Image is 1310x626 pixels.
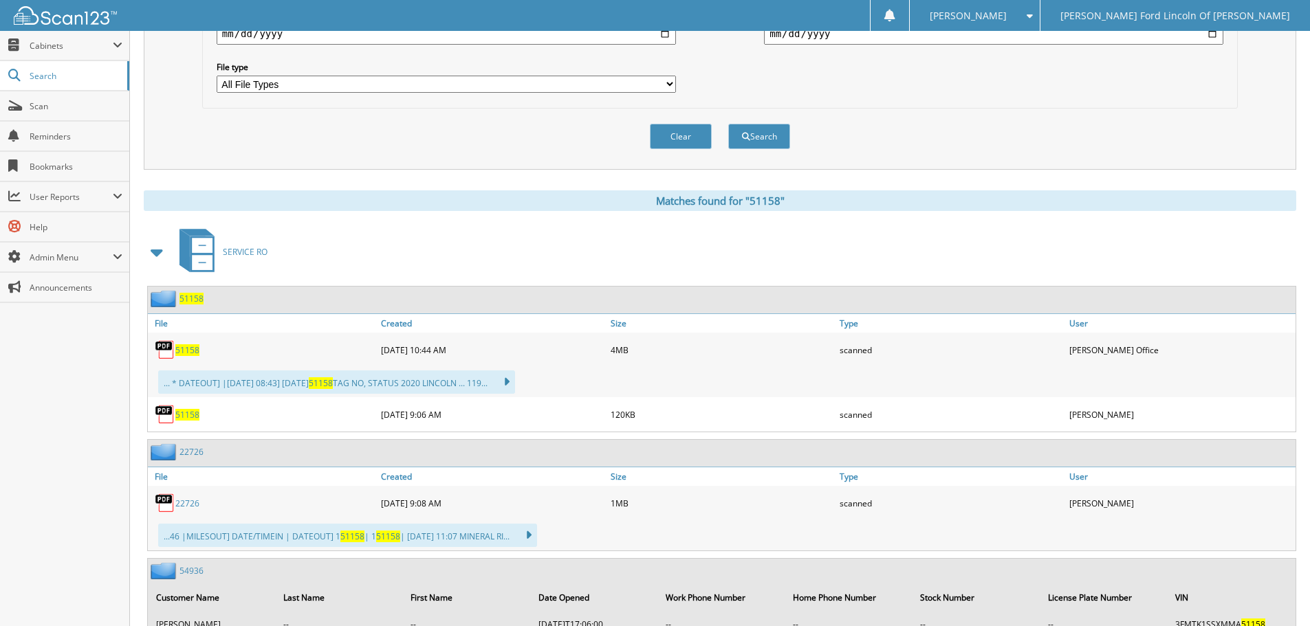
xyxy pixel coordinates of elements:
img: PDF.png [155,339,175,360]
div: [DATE] 9:08 AM [378,489,607,517]
img: PDF.png [155,493,175,513]
a: User [1066,467,1296,486]
a: Size [607,467,837,486]
th: Last Name [276,583,402,612]
span: User Reports [30,191,113,203]
div: ... * DATEOUT] |[DATE] 08:43] [DATE] TAG NO, STATUS 2020 LINCOLN ... 119... [158,370,515,394]
img: folder2.png [151,562,179,579]
a: Created [378,467,607,486]
div: [PERSON_NAME] Office [1066,336,1296,364]
span: SERVICE RO [223,246,268,258]
th: Home Phone Number [786,583,912,612]
span: 51158 [376,530,400,542]
a: Type [836,467,1066,486]
span: Help [30,221,122,233]
div: 4MB [607,336,837,364]
th: License Plate Number [1041,583,1167,612]
span: Scan [30,100,122,112]
th: Work Phone Number [659,583,785,612]
a: 22726 [179,446,204,458]
span: Search [30,70,120,82]
div: 1MB [607,489,837,517]
label: File type [217,61,676,73]
th: Date Opened [532,583,657,612]
input: end [764,23,1223,45]
a: Size [607,314,837,333]
a: 51158 [175,409,199,421]
span: 51158 [309,377,333,389]
input: start [217,23,676,45]
a: File [148,467,378,486]
div: Matches found for "51158" [144,190,1296,211]
a: 51158 [179,293,204,304]
span: Reminders [30,131,122,142]
span: Bookmarks [30,161,122,172]
span: Admin Menu [30,251,113,263]
button: Clear [650,124,712,149]
span: [PERSON_NAME] Ford Lincoln Of [PERSON_NAME] [1060,12,1290,20]
div: 120KB [607,401,837,428]
img: folder2.png [151,443,179,460]
img: folder2.png [151,290,179,307]
a: SERVICE RO [171,225,268,279]
th: Customer Name [149,583,275,612]
div: [PERSON_NAME] [1066,401,1296,428]
div: scanned [836,336,1066,364]
span: Cabinets [30,40,113,52]
a: Created [378,314,607,333]
img: PDF.png [155,404,175,425]
a: User [1066,314,1296,333]
a: File [148,314,378,333]
a: Type [836,314,1066,333]
a: 54936 [179,565,204,577]
a: 51158 [175,344,199,356]
span: Announcements [30,282,122,293]
th: VIN [1168,583,1294,612]
iframe: Chat Widget [1241,560,1310,626]
th: First Name [404,583,530,612]
div: scanned [836,489,1066,517]
button: Search [728,124,790,149]
th: Stock Number [913,583,1039,612]
img: scan123-logo-white.svg [14,6,117,25]
span: [PERSON_NAME] [930,12,1007,20]
div: [DATE] 10:44 AM [378,336,607,364]
div: [DATE] 9:06 AM [378,401,607,428]
div: scanned [836,401,1066,428]
span: 51158 [340,530,364,542]
a: 22726 [175,498,199,509]
div: ...46 |MILESOUT] DATE/TIMEIN | DATEOUT] 1 | 1 | [DATE] 11:07 MINERAL RI... [158,524,537,547]
div: [PERSON_NAME] [1066,489,1296,517]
